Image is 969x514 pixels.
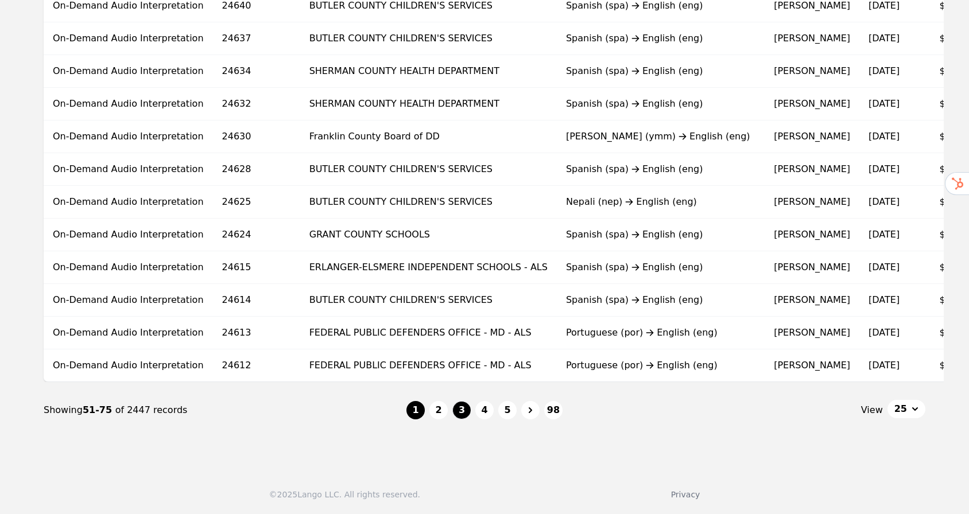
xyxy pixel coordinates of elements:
[44,120,213,153] td: On-Demand Audio Interpretation
[765,120,859,153] td: [PERSON_NAME]
[213,251,300,284] td: 24615
[566,97,755,111] div: Spanish (spa) English (eng)
[765,219,859,251] td: [PERSON_NAME]
[765,22,859,55] td: [PERSON_NAME]
[213,186,300,219] td: 24625
[44,219,213,251] td: On-Demand Audio Interpretation
[765,88,859,120] td: [PERSON_NAME]
[213,55,300,88] td: 24634
[44,284,213,317] td: On-Demand Audio Interpretation
[300,284,557,317] td: BUTLER COUNTY CHILDREN'S SERVICES
[44,317,213,349] td: On-Demand Audio Interpretation
[765,251,859,284] td: [PERSON_NAME]
[765,186,859,219] td: [PERSON_NAME]
[869,262,900,272] time: [DATE]
[566,293,755,307] div: Spanish (spa) English (eng)
[300,317,557,349] td: FEDERAL PUBLIC DEFENDERS OFFICE - MD - ALS
[566,326,755,340] div: Portuguese (por) English (eng)
[44,22,213,55] td: On-Demand Audio Interpretation
[300,120,557,153] td: Franklin County Board of DD
[869,294,900,305] time: [DATE]
[566,130,755,143] div: [PERSON_NAME] (ymm) English (eng)
[213,120,300,153] td: 24630
[429,401,448,419] button: 2
[300,55,557,88] td: SHERMAN COUNTY HEALTH DEPARTMENT
[566,162,755,176] div: Spanish (spa) English (eng)
[300,251,557,284] td: ERLANGER-ELSMERE INDEPENDENT SCHOOLS - ALS
[566,32,755,45] div: Spanish (spa) English (eng)
[475,401,494,419] button: 4
[894,402,907,416] span: 25
[869,229,900,240] time: [DATE]
[300,349,557,382] td: FEDERAL PUBLIC DEFENDERS OFFICE - MD - ALS
[83,404,115,415] span: 51-75
[300,219,557,251] td: GRANT COUNTY SCHOOLS
[566,228,755,242] div: Spanish (spa) English (eng)
[300,153,557,186] td: BUTLER COUNTY CHILDREN'S SERVICES
[44,382,925,438] nav: Page navigation
[213,317,300,349] td: 24613
[213,22,300,55] td: 24637
[765,317,859,349] td: [PERSON_NAME]
[44,403,406,417] div: Showing of 2447 records
[44,186,213,219] td: On-Demand Audio Interpretation
[765,55,859,88] td: [PERSON_NAME]
[765,349,859,382] td: [PERSON_NAME]
[566,195,755,209] div: Nepali (nep) English (eng)
[269,489,420,500] div: © 2025 Lango LLC. All rights reserved.
[869,163,900,174] time: [DATE]
[869,98,900,109] time: [DATE]
[44,349,213,382] td: On-Demand Audio Interpretation
[498,401,517,419] button: 5
[544,401,563,419] button: 98
[869,196,900,207] time: [DATE]
[44,251,213,284] td: On-Demand Audio Interpretation
[566,260,755,274] div: Spanish (spa) English (eng)
[566,64,755,78] div: Spanish (spa) English (eng)
[869,327,900,338] time: [DATE]
[213,88,300,120] td: 24632
[213,284,300,317] td: 24614
[861,403,883,417] span: View
[300,22,557,55] td: BUTLER COUNTY CHILDREN'S SERVICES
[887,400,925,418] button: 25
[300,88,557,120] td: SHERMAN COUNTY HEALTH DEPARTMENT
[869,360,900,371] time: [DATE]
[44,153,213,186] td: On-Demand Audio Interpretation
[213,219,300,251] td: 24624
[213,153,300,186] td: 24628
[869,131,900,142] time: [DATE]
[44,55,213,88] td: On-Demand Audio Interpretation
[406,401,425,419] button: 1
[213,349,300,382] td: 24612
[566,359,755,372] div: Portuguese (por) English (eng)
[869,65,900,76] time: [DATE]
[671,490,700,499] a: Privacy
[44,88,213,120] td: On-Demand Audio Interpretation
[869,33,900,44] time: [DATE]
[765,284,859,317] td: [PERSON_NAME]
[300,186,557,219] td: BUTLER COUNTY CHILDREN'S SERVICES
[765,153,859,186] td: [PERSON_NAME]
